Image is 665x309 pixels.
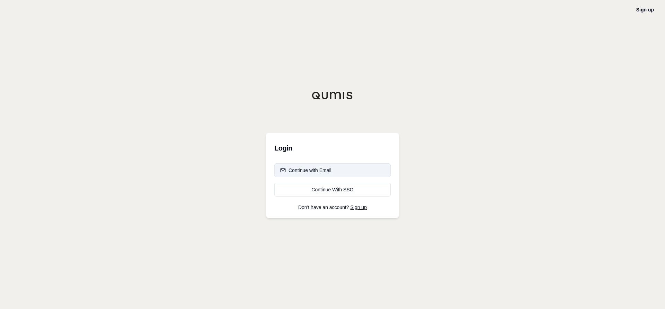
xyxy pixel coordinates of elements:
[274,183,391,197] a: Continue With SSO
[274,141,391,155] h3: Login
[636,7,654,12] a: Sign up
[312,91,353,100] img: Qumis
[280,186,385,193] div: Continue With SSO
[274,205,391,210] p: Don't have an account?
[274,163,391,177] button: Continue with Email
[351,205,367,210] a: Sign up
[280,167,331,174] div: Continue with Email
